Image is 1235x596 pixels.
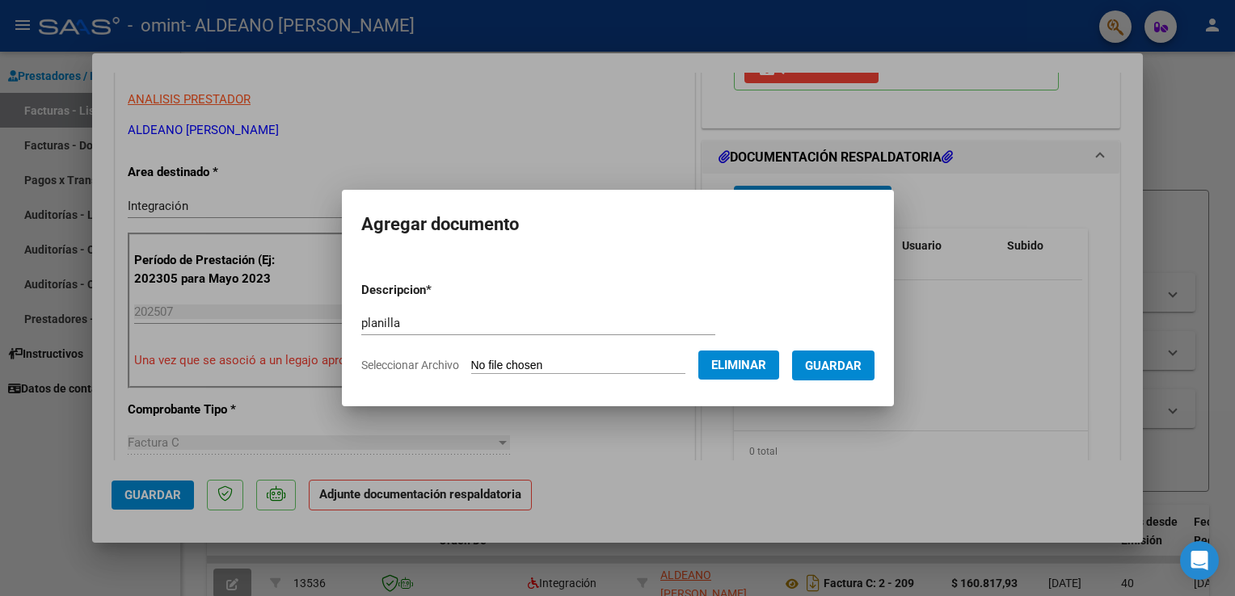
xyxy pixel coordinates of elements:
[1180,541,1219,580] div: Open Intercom Messenger
[698,350,779,380] button: Eliminar
[361,281,516,300] p: Descripcion
[361,209,875,240] h2: Agregar documento
[792,350,875,380] button: Guardar
[361,359,459,371] span: Seleccionar Archivo
[805,359,862,373] span: Guardar
[711,358,766,372] span: Eliminar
